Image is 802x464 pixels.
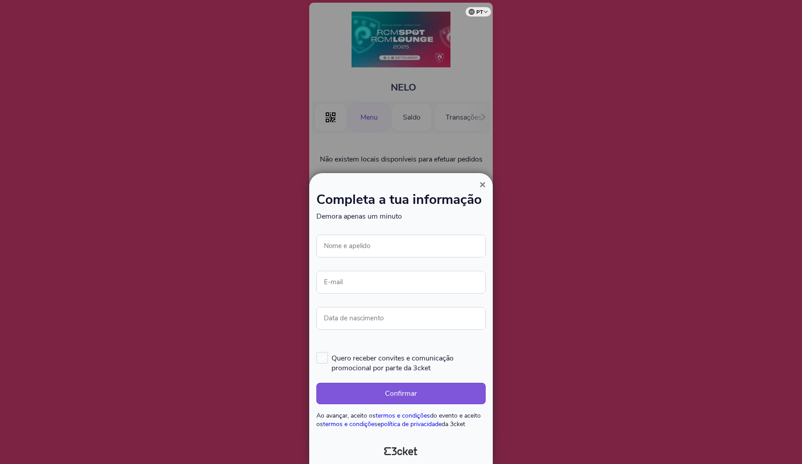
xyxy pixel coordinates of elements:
[323,420,377,428] a: termos e condições
[316,411,486,428] p: Ao avançar, aceito os do evento e aceito os e da 3cket
[381,420,442,428] a: política de privacidade
[316,271,486,294] input: E-mail
[316,383,486,404] button: Confirmar
[316,235,486,257] input: Nome e apelido
[316,271,350,293] label: E-mail
[316,235,378,257] label: Nome e apelido
[331,352,486,373] span: Quero receber convites e comunicação promocional por parte da 3cket
[316,307,486,330] input: Data de nascimento
[316,211,486,221] p: Demora apenas um minuto
[316,194,486,211] h1: Completa a tua informação
[479,178,486,191] span: ×
[376,411,430,420] a: termos e condições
